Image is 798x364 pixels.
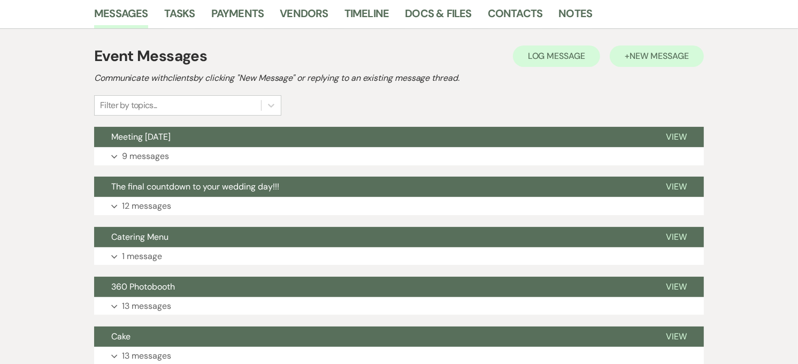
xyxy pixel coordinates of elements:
[111,331,131,342] span: Cake
[94,147,704,165] button: 9 messages
[122,249,162,263] p: 1 message
[111,281,175,292] span: 360 Photobooth
[122,199,171,213] p: 12 messages
[94,72,704,85] h2: Communicate with clients by clicking "New Message" or replying to an existing message thread.
[649,177,704,197] button: View
[94,227,649,247] button: Catering Menu
[122,299,171,313] p: 13 messages
[513,45,600,67] button: Log Message
[649,127,704,147] button: View
[94,5,148,28] a: Messages
[649,327,704,347] button: View
[344,5,389,28] a: Timeline
[100,99,157,112] div: Filter by topics...
[666,231,687,242] span: View
[94,177,649,197] button: The final countdown to your wedding day!!!
[111,181,279,192] span: The final countdown to your wedding day!!!
[94,45,207,67] h1: Event Messages
[94,277,649,297] button: 360 Photobooth
[666,281,687,292] span: View
[94,247,704,266] button: 1 message
[528,50,585,62] span: Log Message
[630,50,689,62] span: New Message
[488,5,543,28] a: Contacts
[111,231,168,242] span: Catering Menu
[111,131,171,142] span: Meeting [DATE]
[666,331,687,342] span: View
[122,149,169,163] p: 9 messages
[649,277,704,297] button: View
[211,5,264,28] a: Payments
[558,5,592,28] a: Notes
[610,45,704,67] button: +New Message
[405,5,471,28] a: Docs & Files
[649,227,704,247] button: View
[122,349,171,363] p: 13 messages
[666,131,687,142] span: View
[94,327,649,347] button: Cake
[94,197,704,215] button: 12 messages
[94,297,704,315] button: 13 messages
[666,181,687,192] span: View
[164,5,195,28] a: Tasks
[94,127,649,147] button: Meeting [DATE]
[280,5,328,28] a: Vendors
